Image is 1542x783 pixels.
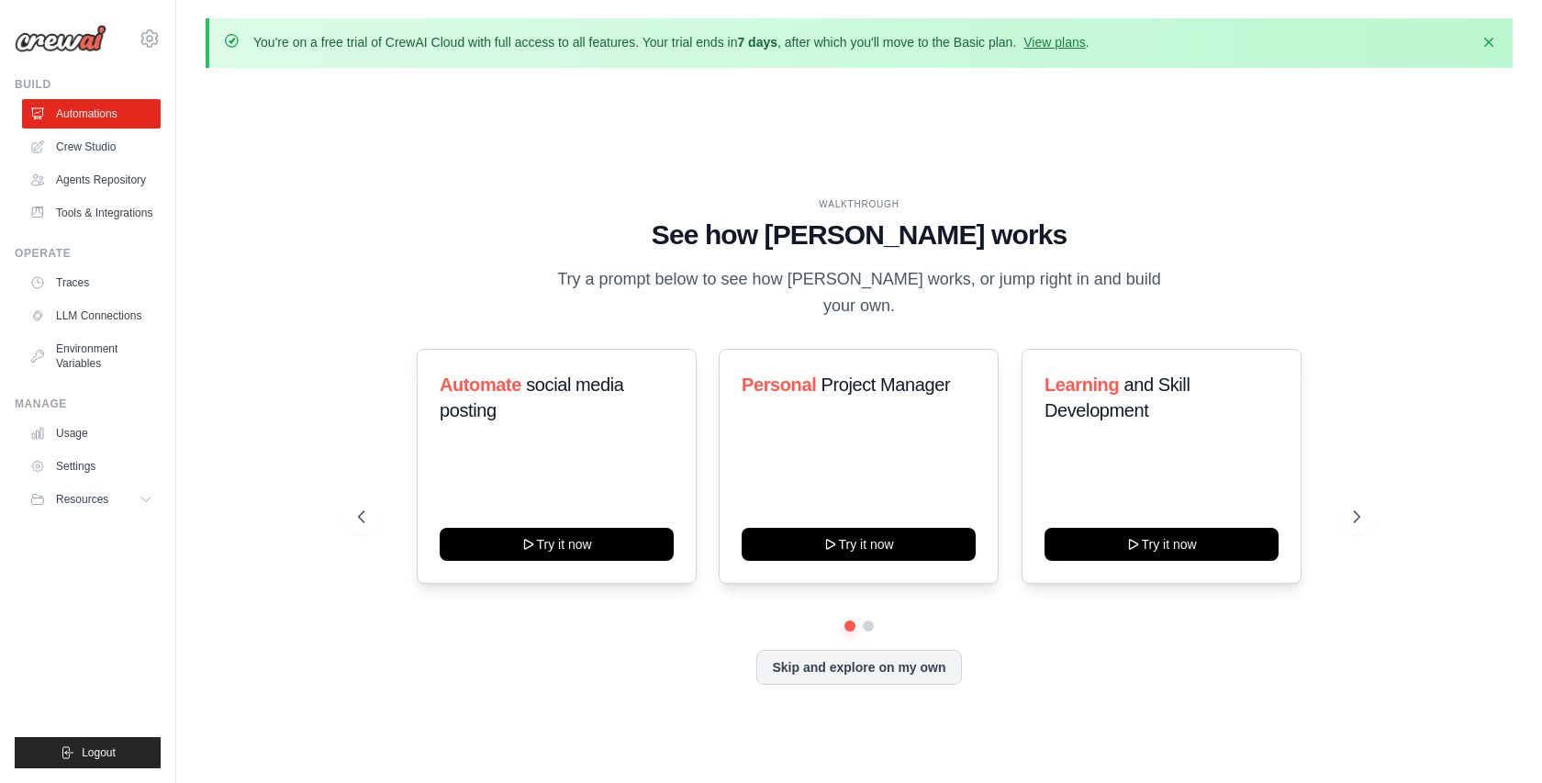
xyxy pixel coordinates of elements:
span: Learning [1045,375,1119,395]
div: Manage [15,397,161,411]
span: and Skill Development [1045,375,1190,420]
button: Logout [15,737,161,768]
button: Try it now [440,528,674,561]
a: Usage [22,419,161,448]
button: Try it now [742,528,976,561]
span: Personal [742,375,816,395]
strong: 7 days [737,35,777,50]
span: social media posting [440,375,624,420]
a: Agents Repository [22,165,161,195]
p: Try a prompt below to see how [PERSON_NAME] works, or jump right in and build your own. [551,266,1168,320]
a: Tools & Integrations [22,198,161,228]
p: You're on a free trial of CrewAI Cloud with full access to all features. Your trial ends in , aft... [253,33,1089,51]
h1: See how [PERSON_NAME] works [358,218,1359,252]
button: Skip and explore on my own [756,650,961,685]
a: Crew Studio [22,132,161,162]
span: Resources [56,492,108,507]
div: WALKTHROUGH [358,197,1359,211]
a: View plans [1023,35,1085,50]
div: Operate [15,246,161,261]
button: Try it now [1045,528,1279,561]
span: Project Manager [821,375,951,395]
a: LLM Connections [22,301,161,330]
div: Build [15,77,161,92]
span: Automate [440,375,521,395]
span: Logout [82,745,116,760]
img: Logo [15,25,106,52]
button: Resources [22,485,161,514]
a: Environment Variables [22,334,161,378]
a: Settings [22,452,161,481]
a: Traces [22,268,161,297]
a: Automations [22,99,161,129]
